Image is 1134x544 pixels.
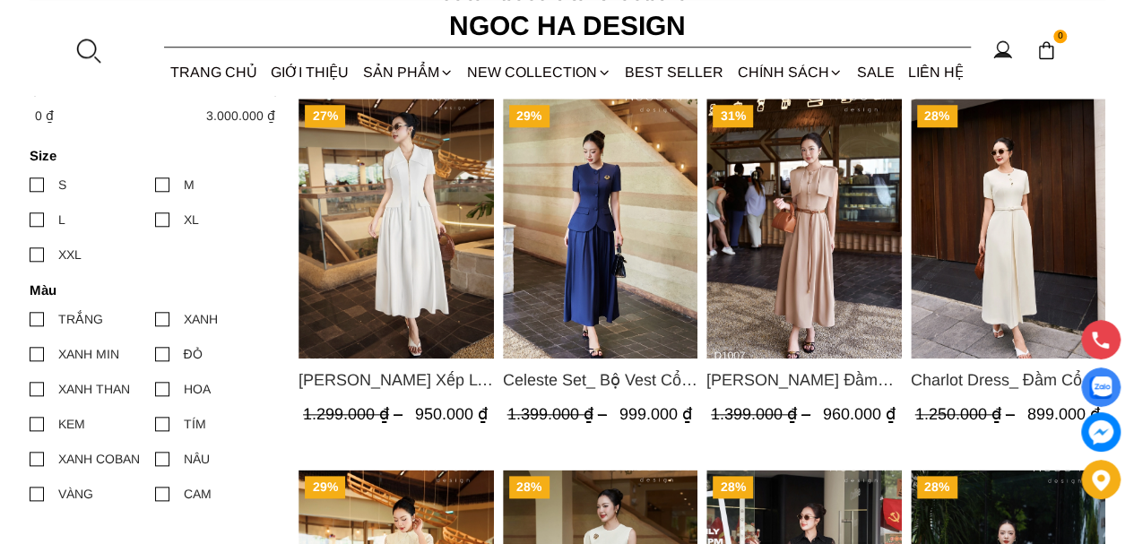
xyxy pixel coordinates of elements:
span: 0 [1053,30,1068,44]
div: TRẮNG [58,309,103,329]
a: NEW COLLECTION [460,48,618,96]
span: 0 ₫ [35,108,54,123]
div: KEM [58,414,85,434]
div: VÀNG [58,484,93,504]
a: GIỚI THIỆU [264,48,356,96]
div: M [184,175,195,194]
a: SALE [850,48,901,96]
a: Ngoc Ha Design [433,4,702,47]
div: XANH MIN [58,344,119,364]
span: 1.399.000 ₫ [711,405,815,423]
img: img-CART-ICON-ksit0nf1 [1036,40,1056,60]
a: Product image - Helen Dress_ Đầm Xòe Choàng Vai Màu Bee Kaki D1007 [706,99,902,358]
h4: Size [30,148,269,163]
div: TÍM [184,414,206,434]
a: Link to Charlot Dress_ Đầm Cổ Tròn Xếp Ly Giữa Kèm Đai Màu Kem D1009 [910,367,1105,393]
div: ĐỎ [184,344,203,364]
a: Product image - Charlot Dress_ Đầm Cổ Tròn Xếp Ly Giữa Kèm Đai Màu Kem D1009 [910,99,1105,358]
div: CAM [184,484,212,504]
div: XANH [184,309,218,329]
div: XXL [58,245,82,264]
div: NÂU [184,449,210,469]
a: Display image [1081,367,1121,407]
span: Charlot Dress_ Đầm Cổ Tròn Xếp Ly Giữa Kèm Đai Màu Kem D1009 [910,367,1105,393]
a: messenger [1081,412,1121,452]
div: Chính sách [731,48,850,96]
span: 999.000 ₫ [619,405,691,423]
span: Celeste Set_ Bộ Vest Cổ Tròn Chân Váy Nhún Xòe Màu Xanh Bò BJ142 [502,367,697,393]
img: Display image [1089,376,1112,399]
a: TRANG CHỦ [164,48,264,96]
img: Ella Dress_Đầm Xếp Ly Xòe Khóa Đồng Màu Trắng D1006 [299,99,494,358]
a: BEST SELLER [619,48,731,96]
img: Celeste Set_ Bộ Vest Cổ Tròn Chân Váy Nhún Xòe Màu Xanh Bò BJ142 [502,99,697,358]
span: 950.000 ₫ [415,405,488,423]
h4: Màu [30,282,269,298]
span: [PERSON_NAME] Đầm Xòe Choàng Vai Màu Bee Kaki D1007 [706,367,902,393]
a: LIÊN HỆ [901,48,970,96]
span: 1.250.000 ₫ [914,405,1018,423]
a: Link to Celeste Set_ Bộ Vest Cổ Tròn Chân Váy Nhún Xòe Màu Xanh Bò BJ142 [502,367,697,393]
span: 1.399.000 ₫ [506,405,610,423]
a: Link to Ella Dress_Đầm Xếp Ly Xòe Khóa Đồng Màu Trắng D1006 [299,367,494,393]
div: XANH THAN [58,379,130,399]
img: Helen Dress_ Đầm Xòe Choàng Vai Màu Bee Kaki D1007 [706,99,902,358]
a: Product image - Celeste Set_ Bộ Vest Cổ Tròn Chân Váy Nhún Xòe Màu Xanh Bò BJ142 [502,99,697,358]
img: Charlot Dress_ Đầm Cổ Tròn Xếp Ly Giữa Kèm Đai Màu Kem D1009 [910,99,1105,358]
span: 899.000 ₫ [1026,405,1099,423]
div: XANH COBAN [58,449,140,469]
span: 3.000.000 ₫ [206,108,275,123]
span: 960.000 ₫ [823,405,896,423]
div: XL [184,210,199,229]
span: [PERSON_NAME] Xếp Ly Xòe Khóa Đồng Màu Trắng D1006 [299,367,494,393]
a: Product image - Ella Dress_Đầm Xếp Ly Xòe Khóa Đồng Màu Trắng D1006 [299,99,494,358]
div: S [58,175,66,194]
div: HOA [184,379,211,399]
div: SẢN PHẨM [356,48,460,96]
a: Link to Helen Dress_ Đầm Xòe Choàng Vai Màu Bee Kaki D1007 [706,367,902,393]
div: L [58,210,65,229]
span: 1.299.000 ₫ [303,405,407,423]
